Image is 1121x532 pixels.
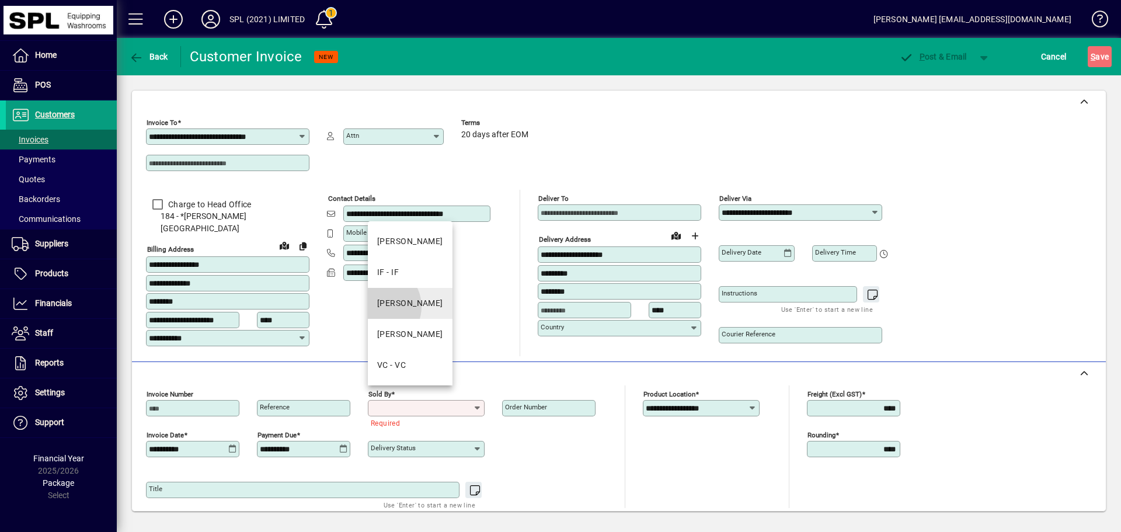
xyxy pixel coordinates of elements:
mat-label: Country [541,323,564,331]
span: Invoices [12,135,48,144]
mat-label: Deliver To [538,194,569,203]
span: ost & Email [899,52,967,61]
mat-option: VC - VC [368,350,452,381]
button: Cancel [1038,46,1070,67]
a: View on map [275,236,294,255]
span: Communications [12,214,81,224]
mat-hint: Use 'Enter' to start a new line [384,498,475,512]
span: Home [35,50,57,60]
mat-option: DH - DH [368,226,452,257]
div: [PERSON_NAME] [377,328,443,340]
button: Save [1088,46,1112,67]
a: Financials [6,289,117,318]
mat-label: Payment due [257,430,297,439]
div: VC - VC [377,359,406,371]
div: Customer Invoice [190,47,302,66]
app-page-header-button: Back [117,46,181,67]
a: Settings [6,378,117,408]
span: Cancel [1041,47,1067,66]
mat-label: Delivery status [371,444,416,452]
span: Staff [35,328,53,338]
mat-error: Required [371,416,475,429]
span: P [920,52,925,61]
mat-option: JA - JA [368,288,452,319]
a: Quotes [6,169,117,189]
span: Package [43,478,74,488]
span: Financials [35,298,72,308]
mat-label: Delivery date [722,248,761,256]
a: Suppliers [6,230,117,259]
span: Support [35,418,64,427]
div: SPL (2021) LIMITED [229,10,305,29]
mat-label: Delivery time [815,248,856,256]
span: NEW [319,53,333,61]
span: Financial Year [33,454,84,463]
span: ave [1091,47,1109,66]
mat-label: Invoice number [147,390,193,398]
span: Reports [35,358,64,367]
mat-option: KC - KC [368,319,452,350]
span: Backorders [12,194,60,204]
span: Settings [35,388,65,397]
a: Products [6,259,117,288]
mat-label: Reference [260,403,290,411]
mat-hint: Use 'Enter' to start a new line [781,302,873,316]
mat-label: Product location [643,390,695,398]
a: Payments [6,149,117,169]
div: [PERSON_NAME] [377,235,443,248]
span: Payments [12,155,55,164]
span: POS [35,80,51,89]
button: Profile [192,9,229,30]
mat-label: Freight (excl GST) [807,390,862,398]
label: Charge to Head Office [166,199,251,210]
mat-label: Title [149,485,162,493]
div: [PERSON_NAME] [377,297,443,310]
a: Knowledge Base [1083,2,1106,40]
button: Post & Email [893,46,973,67]
button: Choose address [685,227,704,245]
mat-label: Order number [505,403,547,411]
span: Customers [35,110,75,119]
a: Invoices [6,130,117,149]
span: 20 days after EOM [461,130,528,140]
div: [PERSON_NAME] [EMAIL_ADDRESS][DOMAIN_NAME] [873,10,1071,29]
a: Communications [6,209,117,229]
span: S [1091,52,1095,61]
div: IF - IF [377,266,399,279]
mat-label: Deliver via [719,194,751,203]
mat-label: Invoice To [147,119,177,127]
a: POS [6,71,117,100]
mat-label: Sold by [368,390,391,398]
span: Quotes [12,175,45,184]
mat-label: Courier Reference [722,330,775,338]
mat-label: Invoice date [147,430,184,439]
button: Copy to Delivery address [294,237,312,255]
a: Support [6,408,117,437]
span: Suppliers [35,239,68,248]
mat-label: Rounding [807,430,835,439]
button: Add [155,9,192,30]
a: Home [6,41,117,70]
mat-option: IF - IF [368,257,452,288]
mat-label: Mobile [346,228,367,237]
mat-label: Attn [346,131,359,140]
a: Reports [6,349,117,378]
mat-label: Instructions [722,289,757,297]
a: Staff [6,319,117,348]
a: Backorders [6,189,117,209]
span: Terms [461,119,531,127]
span: Back [129,52,168,61]
span: Products [35,269,68,278]
span: 184 - *[PERSON_NAME] [GEOGRAPHIC_DATA] [146,210,309,235]
button: Back [126,46,171,67]
a: View on map [667,226,685,245]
